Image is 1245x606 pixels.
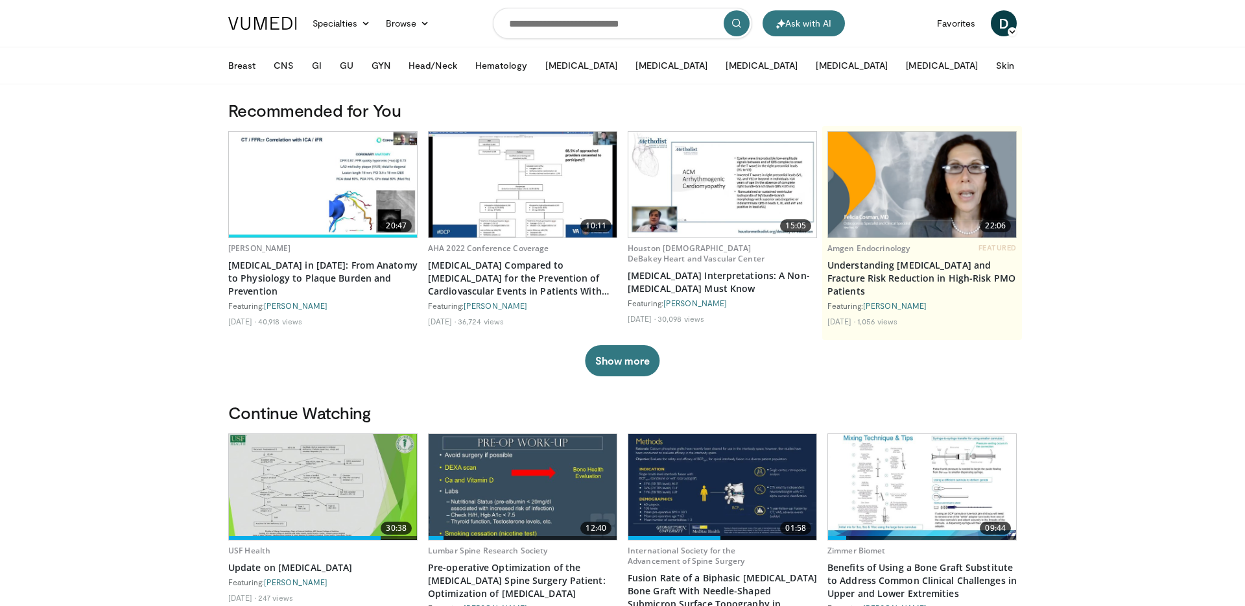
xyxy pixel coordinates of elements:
a: Zimmer Biomet [827,545,886,556]
span: 20:47 [381,219,412,232]
a: 22:06 [828,132,1016,237]
a: 01:58 [628,434,816,540]
img: 59f69555-d13b-4130-aa79-5b0c1d5eebbb.620x360_q85_upscale.jpg [628,132,816,237]
a: [PERSON_NAME] [863,301,927,310]
h3: Continue Watching [228,402,1017,423]
a: D [991,10,1017,36]
a: International Society for the Advancement of Spine Surgery [628,545,744,566]
a: Understanding [MEDICAL_DATA] and Fracture Risk Reduction in High-Risk PMO Patients [827,259,1017,298]
li: [DATE] [428,316,456,326]
input: Search topics, interventions [493,8,752,39]
a: Favorites [929,10,983,36]
button: Ask with AI [763,10,845,36]
a: 20:47 [229,132,417,237]
a: [PERSON_NAME] [264,577,327,587]
li: [DATE] [228,316,256,326]
img: c9a25db3-4db0-49e1-a46f-17b5c91d58a1.png.620x360_q85_upscale.png [828,132,1016,237]
li: 30,098 views [658,313,704,324]
a: Update on [MEDICAL_DATA] [228,561,418,574]
a: 30:38 [229,434,417,540]
img: 0af35cc6-6e7e-4c27-959e-060540a5277f.620x360_q85_upscale.jpg [628,434,816,540]
div: Featuring: [827,300,1017,311]
img: VuMedi Logo [228,17,297,30]
li: 36,724 views [458,316,504,326]
span: 09:44 [980,522,1011,535]
span: 12:40 [580,522,611,535]
a: Benefits of Using a Bone Graft Substitute to Address Common Clinical Challenges in Upper and Lowe... [827,561,1017,600]
button: [MEDICAL_DATA] [538,53,625,79]
a: [PERSON_NAME] [264,301,327,310]
li: 40,918 views [258,316,302,326]
img: 244cefb3-6481-4e28-a812-009f196bca88.620x360_q85_upscale.jpg [229,434,417,540]
button: Head/Neck [401,53,465,79]
span: 15:05 [780,219,811,232]
a: Lumbar Spine Research Society [428,545,547,556]
img: 7c0f9b53-1609-4588-8498-7cac8464d722.620x360_q85_upscale.jpg [429,132,617,237]
button: Hematology [468,53,536,79]
button: CNS [266,53,301,79]
a: Specialties [305,10,378,36]
span: 22:06 [980,219,1011,232]
img: a54ed89e-4d31-4574-a66c-bf0f198c808d.620x360_q85_upscale.jpg [828,434,1016,540]
div: Featuring: [628,298,817,308]
button: [MEDICAL_DATA] [628,53,715,79]
a: [MEDICAL_DATA] Compared to [MEDICAL_DATA] for the Prevention of Cardiovascular Events in Patients... [428,259,617,298]
a: USF Health [228,545,270,556]
button: Show more [585,345,659,376]
li: [DATE] [228,592,256,603]
a: 09:44 [828,434,1016,540]
a: [MEDICAL_DATA] in [DATE]: From Anatomy to Physiology to Plaque Burden and Prevention [228,259,418,298]
span: 30:38 [381,522,412,535]
button: [MEDICAL_DATA] [808,53,895,79]
button: Breast [220,53,263,79]
a: 15:05 [628,132,816,237]
a: 12:40 [429,434,617,540]
button: Skin [988,53,1021,79]
a: Browse [378,10,438,36]
span: FEATURED [978,243,1017,252]
img: 17a4faf9-3fc1-419b-bd30-52c04e7350c3.620x360_q85_upscale.jpg [429,434,617,540]
button: [MEDICAL_DATA] [898,53,986,79]
a: Houston [DEMOGRAPHIC_DATA] DeBakey Heart and Vascular Center [628,243,765,264]
a: 10:11 [429,132,617,237]
li: 247 views [258,592,293,603]
button: GU [332,53,361,79]
img: 823da73b-7a00-425d-bb7f-45c8b03b10c3.620x360_q85_upscale.jpg [229,132,417,237]
span: 01:58 [780,522,811,535]
div: Featuring: [428,300,617,311]
a: Amgen Endocrinology [827,243,910,254]
div: Featuring: [228,577,418,587]
a: [PERSON_NAME] [228,243,291,254]
a: Pre-operative Optimization of the [MEDICAL_DATA] Spine Surgery Patient: Optimization of [MEDICAL_... [428,561,617,600]
span: 10:11 [580,219,611,232]
li: 1,056 views [857,316,897,326]
a: [MEDICAL_DATA] Interpretations: A Non-[MEDICAL_DATA] Must Know [628,269,817,295]
li: [DATE] [827,316,855,326]
button: GI [304,53,329,79]
a: [PERSON_NAME] [464,301,527,310]
a: AHA 2022 Conference Coverage [428,243,549,254]
h3: Recommended for You [228,100,1017,121]
button: GYN [364,53,398,79]
li: [DATE] [628,313,656,324]
button: [MEDICAL_DATA] [718,53,805,79]
a: [PERSON_NAME] [663,298,727,308]
div: Featuring: [228,300,418,311]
